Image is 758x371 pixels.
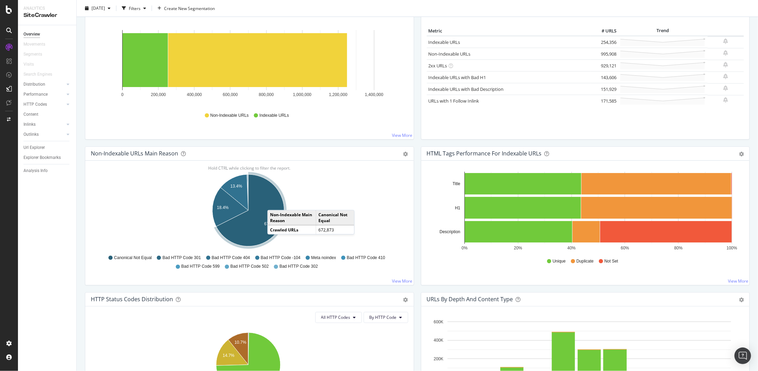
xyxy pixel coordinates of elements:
[461,246,468,250] text: 0%
[23,81,65,88] a: Distribution
[604,258,618,264] span: Not Set
[403,152,408,156] div: gear
[433,338,443,343] text: 400K
[433,356,443,361] text: 200K
[723,38,728,44] div: bell-plus
[23,144,45,151] div: Url Explorer
[427,150,542,157] div: HTML Tags Performance for Indexable URLs
[23,91,65,98] a: Performance
[316,210,354,225] td: Canonical Not Equal
[427,172,742,252] svg: A chart.
[23,41,45,48] div: Movements
[392,278,413,284] a: View More
[728,278,748,284] a: View More
[181,264,220,269] span: Bad HTTP Code 599
[514,246,522,250] text: 20%
[23,51,49,58] a: Segments
[23,121,65,128] a: Inlinks
[403,297,408,302] div: gear
[370,314,397,320] span: By HTTP Code
[114,255,152,261] span: Canonical Not Equal
[91,172,406,252] svg: A chart.
[223,92,238,97] text: 600,000
[567,246,576,250] text: 40%
[23,121,36,128] div: Inlinks
[23,61,41,68] a: Visits
[163,255,201,261] span: Bad HTTP Code 301
[151,92,166,97] text: 200,000
[23,41,52,48] a: Movements
[91,26,406,106] div: A chart.
[591,72,618,83] td: 143,606
[723,74,728,79] div: bell-plus
[621,246,629,250] text: 60%
[315,312,362,323] button: All HTTP Codes
[316,225,354,234] td: 672,873
[293,92,312,97] text: 1,000,000
[723,97,728,103] div: bell-plus
[164,5,215,11] span: Create New Segmentation
[674,246,682,250] text: 80%
[261,255,300,261] span: Bad HTTP Code -104
[455,206,460,210] text: H1
[23,101,65,108] a: HTTP Codes
[433,320,443,324] text: 600K
[739,297,744,302] div: gear
[591,60,618,72] td: 929,121
[591,48,618,60] td: 995,908
[311,255,336,261] span: Meta noindex
[212,255,250,261] span: Bad HTTP Code 404
[452,181,460,186] text: Title
[23,11,71,19] div: SiteCrawler
[429,86,504,92] a: Indexable URLs with Bad Description
[439,229,460,234] text: Description
[91,150,178,157] div: Non-Indexable URLs Main Reason
[23,61,34,68] div: Visits
[553,258,566,264] span: Unique
[429,98,479,104] a: URLs with 1 Follow Inlink
[591,36,618,48] td: 254,356
[234,340,246,345] text: 10.7%
[23,167,48,174] div: Analysis Info
[279,264,318,269] span: Bad HTTP Code 302
[23,31,71,38] a: Overview
[735,348,751,364] div: Open Intercom Messenger
[576,258,594,264] span: Duplicate
[91,296,173,303] div: HTTP Status Codes Distribution
[723,50,728,56] div: bell-plus
[618,26,708,36] th: Trend
[364,312,408,323] button: By HTTP Code
[230,264,269,269] span: Bad HTTP Code 502
[392,132,413,138] a: View More
[429,51,471,57] a: Non-Indexable URLs
[23,131,65,138] a: Outlinks
[155,3,218,14] button: Create New Segmentation
[23,111,38,118] div: Content
[23,81,45,88] div: Distribution
[329,92,348,97] text: 1,200,000
[23,111,71,118] a: Content
[427,296,513,303] div: URLs by Depth and Content Type
[723,85,728,91] div: bell-plus
[23,91,48,98] div: Performance
[259,113,289,118] span: Indexable URLs
[427,26,591,36] th: Metric
[23,71,52,78] div: Search Engines
[217,205,229,210] text: 18.4%
[23,51,42,58] div: Segments
[23,144,71,151] a: Url Explorer
[23,71,59,78] a: Search Engines
[723,62,728,67] div: bell-plus
[23,131,39,138] div: Outlinks
[347,255,385,261] span: Bad HTTP Code 410
[223,353,234,358] text: 14.7%
[321,314,351,320] span: All HTTP Codes
[591,95,618,107] td: 171,585
[365,92,384,97] text: 1,400,000
[23,31,40,38] div: Overview
[264,221,276,226] text: 67.6%
[259,92,274,97] text: 800,000
[82,3,113,14] button: [DATE]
